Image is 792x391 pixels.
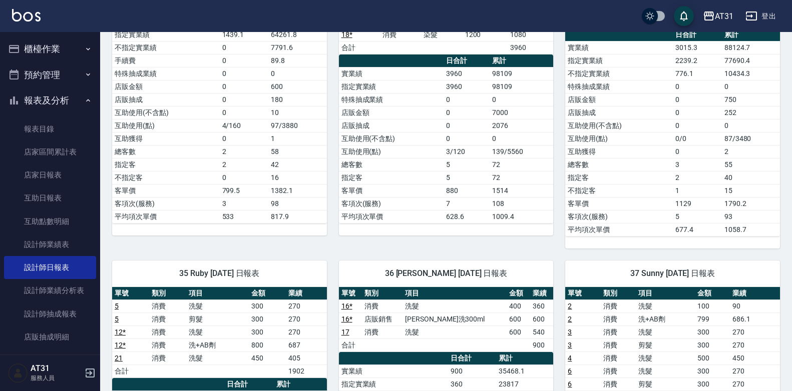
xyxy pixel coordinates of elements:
[268,145,326,158] td: 58
[249,351,286,364] td: 450
[444,132,490,145] td: 0
[339,171,444,184] td: 指定客
[112,106,220,119] td: 互助使用(不含點)
[730,287,780,300] th: 業績
[339,377,448,390] td: 指定實業績
[286,351,327,364] td: 405
[268,210,326,223] td: 817.9
[149,325,186,338] td: 消費
[730,364,780,377] td: 270
[362,325,403,338] td: 消費
[695,299,730,312] td: 100
[112,171,220,184] td: 不指定客
[715,10,733,22] div: AT31
[362,287,403,300] th: 類別
[601,338,636,351] td: 消費
[636,312,695,325] td: 洗+AB劑
[722,223,780,236] td: 1058.7
[568,341,572,349] a: 3
[565,28,780,236] table: a dense table
[568,302,572,310] a: 2
[4,140,96,163] a: 店家區間累計表
[112,184,220,197] td: 客單價
[31,373,82,382] p: 服務人員
[636,325,695,338] td: 洗髮
[403,299,507,312] td: 洗髮
[565,184,673,197] td: 不指定客
[636,377,695,390] td: 剪髮
[220,54,269,67] td: 0
[274,378,327,391] th: 累計
[268,41,326,54] td: 7791.6
[601,325,636,338] td: 消費
[565,210,673,223] td: 客項次(服務)
[673,210,722,223] td: 5
[673,93,722,106] td: 0
[186,287,249,300] th: 項目
[673,223,722,236] td: 677.4
[695,338,730,351] td: 300
[339,210,444,223] td: 平均項次單價
[565,80,673,93] td: 特殊抽成業績
[508,28,553,41] td: 1080
[695,325,730,338] td: 300
[444,106,490,119] td: 0
[249,287,286,300] th: 金額
[490,119,553,132] td: 2076
[565,132,673,145] td: 互助使用(點)
[490,67,553,80] td: 98109
[286,338,327,351] td: 687
[722,171,780,184] td: 40
[149,287,186,300] th: 類別
[112,80,220,93] td: 店販金額
[695,377,730,390] td: 300
[444,210,490,223] td: 628.6
[699,6,737,26] button: AT31
[249,312,286,325] td: 300
[149,351,186,364] td: 消費
[730,299,780,312] td: 90
[4,256,96,279] a: 設計師日報表
[490,184,553,197] td: 1514
[636,351,695,364] td: 洗髮
[565,197,673,210] td: 客單價
[448,377,496,390] td: 360
[601,299,636,312] td: 消費
[220,158,269,171] td: 2
[4,36,96,62] button: 櫃檯作業
[403,287,507,300] th: 項目
[565,54,673,67] td: 指定實業績
[4,163,96,186] a: 店家日報表
[530,325,554,338] td: 540
[268,171,326,184] td: 16
[448,364,496,377] td: 900
[636,338,695,351] td: 剪髮
[722,93,780,106] td: 750
[339,287,554,352] table: a dense table
[112,210,220,223] td: 平均項次單價
[403,312,507,325] td: [PERSON_NAME]洗300ml
[730,351,780,364] td: 450
[496,377,553,390] td: 23817
[565,106,673,119] td: 店販抽成
[339,80,444,93] td: 指定實業績
[730,325,780,338] td: 270
[249,325,286,338] td: 300
[673,41,722,54] td: 3015.3
[695,364,730,377] td: 300
[568,354,572,362] a: 4
[448,352,496,365] th: 日合計
[673,171,722,184] td: 2
[507,312,530,325] td: 600
[565,287,600,300] th: 單號
[673,158,722,171] td: 3
[286,364,327,377] td: 1902
[4,87,96,113] button: 報表及分析
[636,299,695,312] td: 洗髮
[112,158,220,171] td: 指定客
[496,352,553,365] th: 累計
[112,54,220,67] td: 手續費
[722,80,780,93] td: 0
[490,93,553,106] td: 0
[149,299,186,312] td: 消費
